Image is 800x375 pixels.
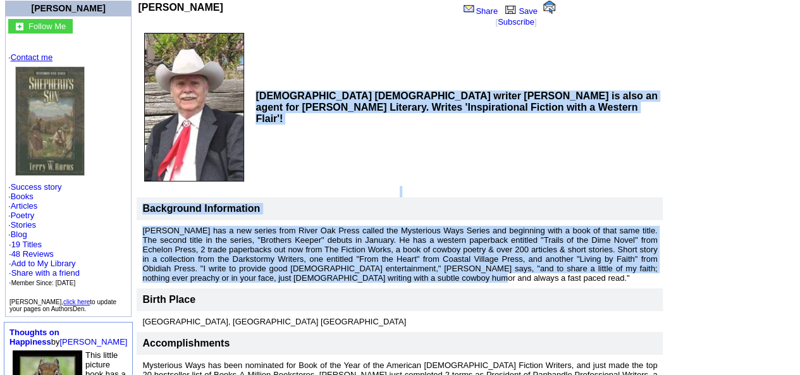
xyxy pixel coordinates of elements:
font: [GEOGRAPHIC_DATA], [GEOGRAPHIC_DATA] [GEOGRAPHIC_DATA] [142,317,406,326]
a: Poetry [11,211,35,220]
a: Articles [11,201,38,211]
img: 17132.jpg [15,66,85,176]
b: Background Information [142,203,260,214]
a: Blog [11,230,27,239]
font: · · · · · · · [8,52,128,288]
img: alert.gif [543,1,555,14]
a: Follow Me [28,20,66,31]
b: [DEMOGRAPHIC_DATA] [DEMOGRAPHIC_DATA] writer [PERSON_NAME] is also an agent for [PERSON_NAME] Lit... [255,90,657,124]
a: Save [502,6,538,16]
a: Books [11,192,34,201]
a: 48 Reviews [11,249,54,259]
b: [PERSON_NAME] [138,2,223,13]
img: 671.jpg [144,33,244,181]
font: by [9,328,127,347]
font: Follow Me [28,22,66,31]
img: gc.jpg [16,23,23,30]
font: [PERSON_NAME] has a new series from River Oak Press called the Mysterious Ways Series and beginni... [142,226,657,283]
iframe: fb:like Facebook Social Plugin [138,13,422,26]
a: Thoughts on Happiness [9,328,59,347]
a: Add to My Library [11,259,76,268]
a: Stories [11,220,36,230]
a: 19 Titles [11,240,42,249]
font: · · · [9,259,80,287]
img: share_page.gif [464,4,474,14]
font: · · [9,240,80,287]
a: Subscribe [498,17,534,27]
img: library.gif [503,4,517,14]
a: Share [462,6,498,16]
font: ] [534,17,537,27]
a: click here [63,298,90,305]
a: Success story [11,182,62,192]
font: [ [495,17,498,27]
a: [PERSON_NAME] [31,3,105,13]
font: Member Since: [DATE] [11,280,76,286]
a: [PERSON_NAME] [59,337,127,347]
font: Birth Place [142,294,195,305]
a: Contact me [11,52,52,62]
a: Share with a friend [11,268,80,278]
font: [PERSON_NAME], to update your pages on AuthorsDen. [9,298,116,312]
font: Accomplishments [142,338,230,348]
